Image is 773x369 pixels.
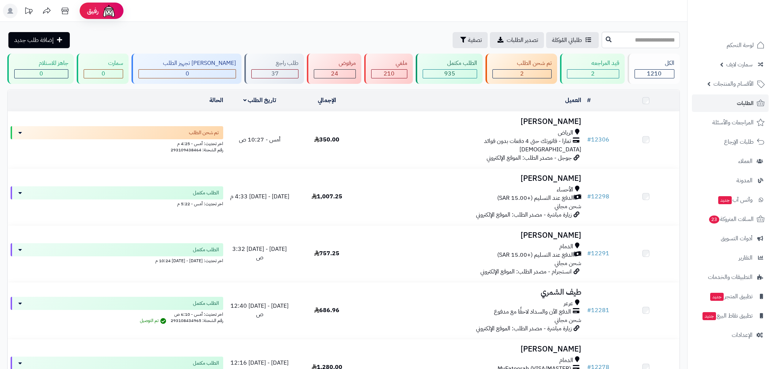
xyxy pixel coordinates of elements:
div: [PERSON_NAME] تجهيز الطلب [138,59,236,67]
span: 1,007.25 [312,192,342,201]
div: جاهز للاستلام [14,59,68,67]
span: الدمام [559,242,573,251]
span: 210 [384,69,395,78]
span: أدوات التسويق [721,233,753,244]
span: الدفع عند التسليم (+15.00 SAR) [497,194,574,202]
div: 2 [493,70,551,78]
span: وآتس آب [717,195,753,205]
div: 935 [423,70,477,78]
a: الكل1210 [626,54,681,84]
span: جوجل - مصدر الطلب: الموقع الإلكتروني [487,154,572,162]
span: تصفية [468,36,482,44]
span: 757.25 [314,249,339,258]
span: رقم الشحنة: 293108434965 [171,317,223,324]
div: 210 [372,70,407,78]
a: التطبيقات والخدمات [692,268,769,286]
span: العملاء [738,156,753,166]
a: أدوات التسويق [692,230,769,247]
span: سمارت لايف [726,59,753,70]
img: ai-face.png [102,4,116,18]
div: مرفوض [314,59,355,67]
span: # [587,306,591,315]
div: 2 [567,70,619,78]
span: 0 [186,69,189,78]
a: طلبات الإرجاع [692,133,769,151]
a: الطلبات [692,94,769,112]
a: تطبيق المتجرجديد [692,288,769,305]
a: الإجمالي [318,96,336,105]
span: تطبيق المتجر [709,291,753,302]
span: جديد [702,312,716,320]
a: تصدير الطلبات [490,32,544,48]
a: التقارير [692,249,769,267]
span: إضافة طلب جديد [14,36,54,44]
span: انستجرام - مصدر الطلب: الموقع الإلكتروني [480,267,572,276]
div: قيد المراجعه [567,59,619,67]
div: 0 [139,70,236,78]
a: تم شحن الطلب 2 [484,54,559,84]
a: طلباتي المُوكلة [546,32,599,48]
a: مرفوض 24 [305,54,362,84]
span: الطلب مكتمل [193,360,219,367]
h3: [PERSON_NAME] [363,345,581,353]
span: جديد [718,196,732,204]
span: 23 [709,215,719,224]
h3: طيف الشمري [363,288,581,296]
div: ملغي [371,59,407,67]
span: 935 [444,69,455,78]
div: 37 [252,70,298,78]
span: # [587,192,591,201]
div: اخر تحديث: أمس - 5:22 م [11,199,223,207]
span: أمس - 10:27 ص [239,135,281,144]
span: جديد [710,293,724,301]
span: زيارة مباشرة - مصدر الطلب: الموقع الإلكتروني [476,324,572,333]
div: اخر تحديث: أمس - 4:25 م [11,139,223,147]
a: المدونة [692,172,769,189]
span: تم شحن الطلب [189,129,219,136]
a: ملغي 210 [363,54,414,84]
span: المراجعات والأسئلة [712,117,754,128]
h3: [PERSON_NAME] [363,231,581,240]
span: طلباتي المُوكلة [552,36,582,44]
a: المراجعات والأسئلة [692,114,769,131]
a: الطلب مكتمل 935 [414,54,484,84]
div: الكل [635,59,674,67]
span: الطلب مكتمل [193,189,219,197]
button: تصفية [453,32,488,48]
span: زيارة مباشرة - مصدر الطلب: الموقع الإلكتروني [476,210,572,219]
a: قيد المراجعه 2 [559,54,626,84]
a: [PERSON_NAME] تجهيز الطلب 0 [130,54,243,84]
span: رقم الشحنة: 293109438464 [171,147,223,153]
span: تمارا - فاتورتك حتى 4 دفعات بدون فوائد [484,137,571,145]
span: الأقسام والمنتجات [713,79,754,89]
span: [DATE] - [DATE] 12:40 ص [231,302,289,319]
div: 0 [84,70,123,78]
span: [DATE] - [DATE] 3:32 ص [232,245,287,262]
a: #12306 [587,135,609,144]
div: اخر تحديث: أمس - 6:10 ص [11,310,223,318]
a: إضافة طلب جديد [8,32,70,48]
span: المدونة [736,175,753,186]
span: شحن مجاني [555,259,581,268]
span: الطلب مكتمل [193,300,219,307]
span: [DATE] - [DATE] 4:33 م [230,192,289,201]
span: # [587,135,591,144]
a: سمارت 0 [75,54,130,84]
span: # [587,249,591,258]
div: سمارت [84,59,123,67]
span: الدفع عند التسليم (+15.00 SAR) [497,251,574,259]
span: تم التوصيل [140,317,168,324]
a: العملاء [692,152,769,170]
a: تطبيق نقاط البيعجديد [692,307,769,325]
div: 0 [15,70,68,78]
div: اخر تحديث: [DATE] - [DATE] 10:24 م [11,256,223,264]
span: الرياض [558,129,573,137]
span: 2 [520,69,524,78]
div: طلب راجع [251,59,298,67]
div: الطلب مكتمل [423,59,477,67]
span: [DEMOGRAPHIC_DATA] [519,145,581,154]
span: عرعر [564,299,573,308]
span: 0 [39,69,43,78]
a: تاريخ الطلب [243,96,277,105]
span: لوحة التحكم [727,40,754,50]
